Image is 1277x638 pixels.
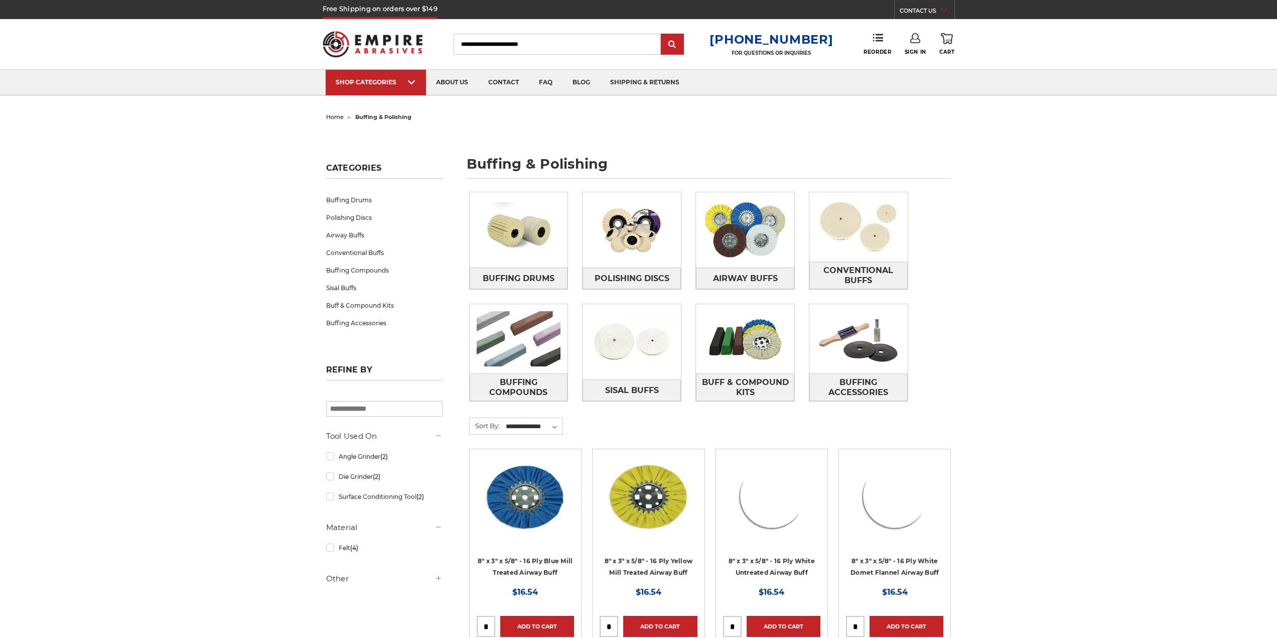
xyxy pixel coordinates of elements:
[696,195,794,265] img: Airway Buffs
[809,192,908,262] img: Conventional Buffs
[323,25,423,64] img: Empire Abrasives
[326,448,443,465] a: Angle Grinder(2)
[696,374,794,401] span: Buff & Compound Kits
[882,587,908,597] span: $16.54
[470,418,500,433] label: Sort By:
[809,304,908,373] img: Buffing Accessories
[416,493,424,500] span: (2)
[864,49,891,55] span: Reorder
[326,573,443,585] h5: Other
[326,430,443,442] h5: Tool Used On
[326,468,443,485] a: Die Grinder(2)
[350,544,358,552] span: (4)
[723,456,820,585] a: 8 inch untreated airway buffing wheel
[605,382,659,399] span: Sisal Buffs
[595,270,669,287] span: Polishing Discs
[326,365,443,380] h5: Refine by
[326,488,443,505] a: Surface Conditioning Tool(2)
[583,195,681,265] img: Polishing Discs
[623,616,697,637] a: Add to Cart
[478,70,529,95] a: contact
[809,262,908,289] a: Conventional Buffs
[470,195,568,265] img: Buffing Drums
[477,456,574,537] img: blue mill treated 8 inch airway buffing wheel
[326,262,443,279] a: Buffing Compounds
[529,70,562,95] a: faq
[870,616,943,637] a: Add to Cart
[326,522,443,534] h5: Material
[336,78,416,86] div: SHOP CATEGORIES
[809,373,908,401] a: Buffing Accessories
[939,33,954,55] a: Cart
[470,374,567,401] span: Buffing Compounds
[905,49,926,55] span: Sign In
[846,456,943,585] a: 8 inch white domet flannel airway buffing wheel
[939,49,954,55] span: Cart
[470,373,568,401] a: Buffing Compounds
[512,587,538,597] span: $16.54
[326,279,443,297] a: Sisal Buffs
[583,268,681,289] a: Polishing Discs
[380,453,388,460] span: (2)
[864,33,891,55] a: Reorder
[326,314,443,332] a: Buffing Accessories
[747,616,820,637] a: Add to Cart
[326,244,443,262] a: Conventional Buffs
[662,35,682,55] input: Submit
[710,50,833,56] p: FOR QUESTIONS OR INQUIRIES
[326,226,443,244] a: Airway Buffs
[696,268,794,289] a: Airway Buffs
[326,113,344,120] a: home
[477,456,574,585] a: blue mill treated 8 inch airway buffing wheel
[759,587,784,597] span: $16.54
[710,32,833,47] a: [PHONE_NUMBER]
[562,70,600,95] a: blog
[470,268,568,289] a: Buffing Drums
[696,373,794,401] a: Buff & Compound Kits
[483,270,554,287] span: Buffing Drums
[600,70,689,95] a: shipping & returns
[696,304,794,373] img: Buff & Compound Kits
[326,191,443,209] a: Buffing Drums
[810,374,907,401] span: Buffing Accessories
[600,456,697,585] a: 8 x 3 x 5/8 airway buff yellow mill treatment
[900,5,954,19] a: CONTACT US
[810,262,907,289] span: Conventional Buffs
[636,587,661,597] span: $16.54
[326,163,443,179] h5: Categories
[846,456,943,537] img: 8 inch white domet flannel airway buffing wheel
[355,113,411,120] span: buffing & polishing
[326,539,443,557] a: Felt(4)
[583,307,681,376] img: Sisal Buffs
[583,379,681,401] a: Sisal Buffs
[504,419,562,434] select: Sort By:
[500,616,574,637] a: Add to Cart
[426,70,478,95] a: about us
[373,473,380,480] span: (2)
[470,304,568,373] img: Buffing Compounds
[467,157,951,179] h1: buffing & polishing
[600,456,697,537] img: 8 x 3 x 5/8 airway buff yellow mill treatment
[326,297,443,314] a: Buff & Compound Kits
[326,209,443,226] a: Polishing Discs
[723,456,820,537] img: 8 inch untreated airway buffing wheel
[713,270,778,287] span: Airway Buffs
